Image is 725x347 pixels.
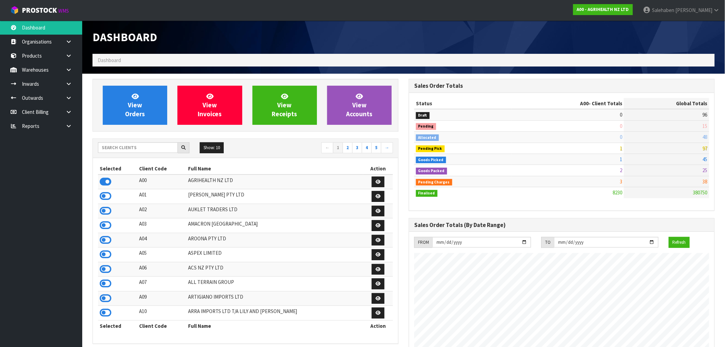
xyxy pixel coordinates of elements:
[416,157,446,164] span: Goods Picked
[414,222,709,228] h3: Sales Order Totals (By Date Range)
[321,142,333,153] a: ←
[414,237,432,248] div: FROM
[416,190,438,197] span: Finalised
[675,7,712,13] span: [PERSON_NAME]
[703,111,708,118] span: 96
[186,306,363,321] td: ARRA IMPORTS LTD T/A LILY AND [PERSON_NAME]
[346,92,372,118] span: View Accounts
[177,86,242,125] a: ViewInvoices
[416,112,430,119] span: Draft
[703,123,708,129] span: 15
[137,248,186,262] td: A05
[272,92,297,118] span: View Receipts
[343,142,353,153] a: 2
[363,163,393,174] th: Action
[98,320,137,331] th: Selected
[381,142,393,153] a: →
[624,98,709,109] th: Global Totals
[137,204,186,218] td: A02
[620,145,622,152] span: 1
[98,57,121,63] span: Dashboard
[703,134,708,140] span: 48
[137,277,186,291] td: A07
[186,204,363,218] td: AUKLET TRADERS LTD
[98,142,178,153] input: Search clients
[352,142,362,153] a: 3
[416,123,436,130] span: Pending
[620,178,622,185] span: 3
[253,86,317,125] a: ViewReceipts
[327,86,392,125] a: ViewAccounts
[250,142,393,154] nav: Page navigation
[103,86,167,125] a: ViewOrders
[416,145,445,152] span: Pending Pick
[186,218,363,233] td: AMACRON [GEOGRAPHIC_DATA]
[198,92,222,118] span: View Invoices
[620,156,622,163] span: 1
[703,167,708,173] span: 25
[333,142,343,153] a: 1
[98,163,137,174] th: Selected
[414,83,709,89] h3: Sales Order Totals
[137,218,186,233] td: A03
[137,189,186,204] td: A01
[669,237,690,248] button: Refresh
[93,30,157,44] span: Dashboard
[620,167,622,173] span: 2
[652,7,674,13] span: Salehaben
[186,291,363,306] td: ARTIGIANO IMPORTS LTD
[186,175,363,189] td: AGRIHEALTH NZ LTD
[10,6,19,14] img: cube-alt.png
[137,262,186,277] td: A06
[613,189,622,196] span: 8230
[137,320,186,331] th: Client Code
[137,233,186,248] td: A04
[137,163,186,174] th: Client Code
[580,100,589,107] span: A00
[512,98,624,109] th: - Client Totals
[414,98,512,109] th: Status
[693,189,708,196] span: 380750
[620,134,622,140] span: 0
[186,233,363,248] td: AROONA PTY LTD
[186,277,363,291] td: ALL TERRAIN GROUP
[541,237,554,248] div: TO
[137,175,186,189] td: A00
[200,142,224,153] button: Show: 10
[186,320,363,331] th: Full Name
[125,92,145,118] span: View Orders
[416,168,447,175] span: Goods Packed
[58,8,69,14] small: WMS
[22,6,57,15] span: ProStock
[371,142,381,153] a: 5
[416,134,439,141] span: Allocated
[620,111,622,118] span: 0
[186,163,363,174] th: Full Name
[362,142,372,153] a: 4
[703,178,708,185] span: 38
[137,306,186,321] td: A10
[186,248,363,262] td: ASPEX LIMITED
[137,291,186,306] td: A09
[703,145,708,152] span: 97
[186,189,363,204] td: [PERSON_NAME] PTY LTD
[416,179,452,186] span: Pending Charges
[620,123,622,129] span: 0
[186,262,363,277] td: ACS NZ PTY LTD
[577,7,629,12] strong: A00 - AGRIHEALTH NZ LTD
[573,4,633,15] a: A00 - AGRIHEALTH NZ LTD
[703,156,708,163] span: 45
[363,320,393,331] th: Action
